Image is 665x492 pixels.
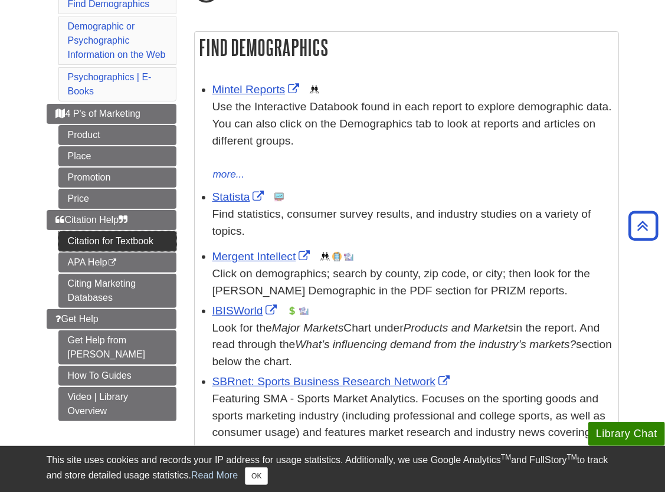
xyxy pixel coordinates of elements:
h2: Find Demographics [195,32,618,63]
img: Industry Report [299,306,309,316]
a: Link opens in new window [212,191,267,203]
img: Demographics [320,252,330,261]
a: Link opens in new window [212,304,280,317]
a: Place [58,146,176,166]
div: Look for the Chart under in the report. And read through the section below the chart. [212,320,612,370]
i: Products and Markets [404,322,514,334]
img: Demographics [310,85,319,94]
i: This link opens in a new window [107,259,117,267]
span: Get Help [56,314,99,324]
sup: TM [501,453,511,461]
a: Link opens in new window [212,250,313,263]
a: Get Help [47,309,176,329]
span: 4 P's of Marketing [56,109,141,119]
a: Promotion [58,168,176,188]
button: more... [212,166,245,183]
button: Close [245,467,268,485]
img: Financial Report [287,306,297,316]
a: Back to Top [624,218,662,234]
a: Link opens in new window [212,83,303,96]
a: Price [58,189,176,209]
a: Read More [191,470,238,480]
p: Find statistics, consumer survey results, and industry studies on a variety of topics. [212,206,612,240]
a: Citation Help [47,210,176,230]
a: Get Help from [PERSON_NAME] [58,330,176,365]
button: Library Chat [588,422,665,446]
img: Company Information [332,252,342,261]
sup: TM [567,453,577,461]
a: APA Help [58,252,176,273]
div: Use the Interactive Databook found in each report to explore demographic data. You can also click... [212,99,612,166]
a: 4 P's of Marketing [47,104,176,124]
a: Link opens in new window [212,375,453,388]
a: Video | Library Overview [58,387,176,421]
a: How To Guides [58,366,176,386]
a: Citation for Textbook [58,231,176,251]
img: Statistics [274,192,284,202]
div: This site uses cookies and records your IP address for usage statistics. Additionally, we use Goo... [47,453,619,485]
span: Citation Help [56,215,128,225]
i: What’s influencing demand from the industry’s markets? [295,338,576,350]
div: Click on demographics; search by county, zip code, or city; then look for the [PERSON_NAME] Demog... [212,265,612,300]
p: Featuring SMA - Sports Market Analytics. Focuses on the sporting goods and sports marketing indus... [212,391,612,475]
a: Citing Marketing Databases [58,274,176,308]
a: Product [58,125,176,145]
img: Industry Report [344,252,353,261]
a: Psychographics | E-Books [68,72,152,96]
a: Demographic or Psychographic Information on the Web [68,21,166,60]
i: Major Markets [272,322,344,334]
